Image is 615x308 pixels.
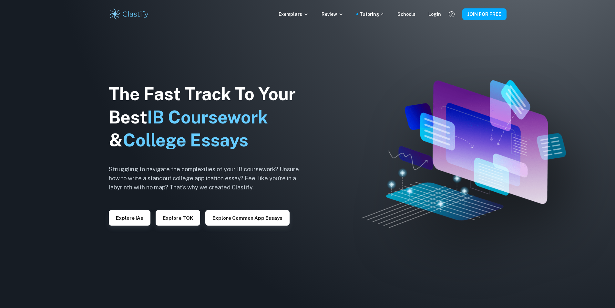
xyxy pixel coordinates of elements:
[109,82,309,152] h1: The Fast Track To Your Best &
[322,11,343,18] p: Review
[462,8,507,20] button: JOIN FOR FREE
[428,11,441,18] a: Login
[156,210,200,226] button: Explore TOK
[147,107,268,127] span: IB Coursework
[362,80,566,228] img: Clastify hero
[123,130,248,150] span: College Essays
[109,8,150,21] img: Clastify logo
[205,215,290,221] a: Explore Common App essays
[109,210,150,226] button: Explore IAs
[360,11,384,18] a: Tutoring
[156,215,200,221] a: Explore TOK
[109,215,150,221] a: Explore IAs
[397,11,415,18] a: Schools
[446,9,457,20] button: Help and Feedback
[109,165,309,192] h6: Struggling to navigate the complexities of your IB coursework? Unsure how to write a standout col...
[205,210,290,226] button: Explore Common App essays
[279,11,309,18] p: Exemplars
